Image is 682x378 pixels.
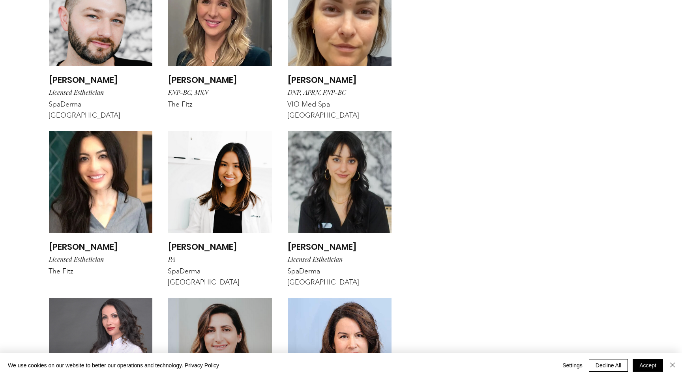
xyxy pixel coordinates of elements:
span: [PERSON_NAME] [168,241,237,253]
span: [PERSON_NAME] [49,241,118,253]
span: Licensed Esthetician [49,255,104,263]
a: SpaDerma [GEOGRAPHIC_DATA] [49,100,120,120]
span: [PERSON_NAME] [288,241,356,253]
a: The Fitz [168,100,193,109]
span: DNP, APRN, FNP-BC [288,88,346,96]
span: PA [168,255,175,263]
a: SpaDerma [GEOGRAPHIC_DATA] [287,267,359,286]
button: Close [668,359,677,372]
span: Licensed Esthetician [288,255,343,263]
span: Licensed Esthetician [49,88,104,96]
button: Accept [633,359,663,372]
span: [PERSON_NAME] [288,74,356,86]
span: FNP-BC, MSN [168,88,208,96]
span: Settings [562,359,583,371]
a: The Fitz [49,267,73,275]
a: SpaDerma [GEOGRAPHIC_DATA] [168,267,240,286]
span: [PERSON_NAME] [168,74,237,86]
button: Decline All [589,359,628,372]
span: [PERSON_NAME] [49,74,118,86]
img: Close [668,360,677,370]
a: VIO Med Spa [GEOGRAPHIC_DATA] [287,100,359,120]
